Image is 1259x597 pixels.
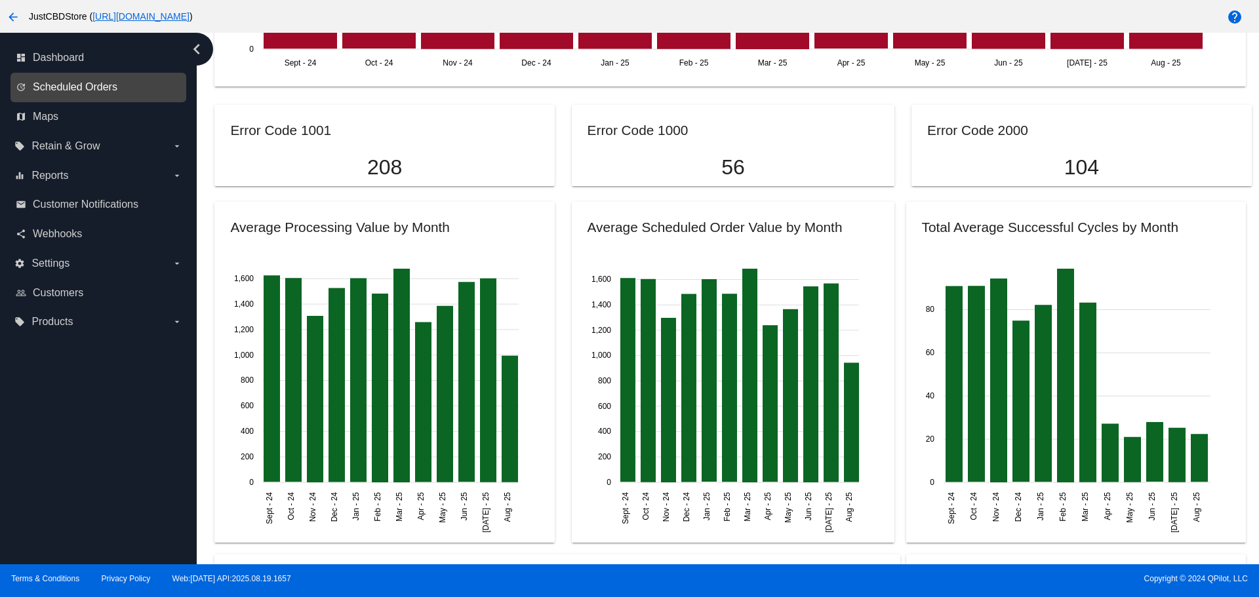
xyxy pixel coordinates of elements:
[1227,9,1243,25] mat-icon: help
[33,287,83,299] span: Customers
[925,348,934,357] text: 60
[591,300,611,309] text: 1,400
[641,492,650,520] text: Oct - 24
[33,199,138,210] span: Customer Notifications
[598,427,611,436] text: 400
[33,52,84,64] span: Dashboard
[186,39,207,60] i: chevron_left
[230,123,331,138] h2: Error Code 1001
[722,492,731,522] text: Feb - 25
[16,77,182,98] a: update Scheduled Orders
[763,492,772,520] text: Apr - 25
[438,492,447,523] text: May - 25
[102,574,151,583] a: Privacy Policy
[11,574,79,583] a: Terms & Conditions
[824,492,833,533] text: [DATE] - 25
[16,288,26,298] i: people_outline
[241,427,254,436] text: 400
[1103,492,1112,520] text: Apr - 25
[591,326,611,335] text: 1,200
[241,402,254,411] text: 600
[250,45,254,54] text: 0
[1125,492,1134,523] text: May - 25
[620,492,629,524] text: Sept - 24
[588,123,689,138] h2: Error Code 1000
[661,492,670,522] text: Nov - 24
[1151,58,1182,67] text: Aug - 25
[481,492,490,533] text: [DATE] - 25
[522,58,552,67] text: Dec - 24
[925,305,934,315] text: 80
[16,194,182,215] a: email Customer Notifications
[31,170,68,182] span: Reports
[395,492,404,522] text: Mar - 25
[285,58,317,67] text: Sept - 24
[601,58,630,67] text: Jan - 25
[991,492,1001,522] text: Nov - 24
[598,376,611,385] text: 800
[287,492,296,520] text: Oct - 24
[837,58,866,67] text: Apr - 25
[16,223,182,244] a: share Webhooks
[250,478,254,487] text: 0
[16,82,26,92] i: update
[995,58,1024,67] text: Jun - 25
[172,170,182,181] i: arrow_drop_down
[591,275,611,284] text: 1,600
[1148,492,1157,521] text: Jun - 25
[365,58,393,67] text: Oct - 24
[925,434,934,444] text: 20
[1014,492,1023,522] text: Dec - 24
[925,391,934,400] text: 40
[1036,492,1045,521] text: Jan - 25
[16,229,26,239] i: share
[416,492,426,520] text: Apr - 25
[31,316,73,328] span: Products
[16,199,26,210] i: email
[1058,492,1068,522] text: Feb - 25
[588,155,879,180] p: 56
[234,299,254,309] text: 1,400
[922,220,1179,235] h2: Total Average Successful Cycles by Month
[783,492,792,523] text: May - 25
[1192,492,1201,522] text: Aug - 25
[16,111,26,122] i: map
[29,11,193,22] span: JustCBDStore ( )
[234,325,254,334] text: 1,200
[679,58,709,67] text: Feb - 25
[172,258,182,269] i: arrow_drop_down
[14,258,25,269] i: settings
[241,376,254,385] text: 800
[1068,58,1108,67] text: [DATE] - 25
[588,220,843,235] h2: Average Scheduled Order Value by Month
[33,111,58,123] span: Maps
[443,58,473,67] text: Nov - 24
[230,220,450,235] h2: Average Processing Value by Month
[702,492,711,521] text: Jan - 25
[969,492,978,520] text: Oct - 24
[16,106,182,127] a: map Maps
[92,11,190,22] a: [URL][DOMAIN_NAME]
[844,492,853,522] text: Aug - 25
[308,492,317,522] text: Nov - 24
[330,492,339,522] text: Dec - 24
[351,492,361,521] text: Jan - 25
[930,478,934,487] text: 0
[16,47,182,68] a: dashboard Dashboard
[591,351,611,360] text: 1,000
[241,452,254,461] text: 200
[14,317,25,327] i: local_offer
[14,141,25,151] i: local_offer
[16,282,182,303] a: people_outline Customers
[234,351,254,360] text: 1,000
[758,58,788,67] text: Mar - 25
[5,9,21,25] mat-icon: arrow_back
[33,228,82,240] span: Webhooks
[681,492,690,522] text: Dec - 24
[172,574,291,583] a: Web:[DATE] API:2025.08.19.1657
[742,492,751,522] text: Mar - 25
[947,492,956,524] text: Sept - 24
[172,317,182,327] i: arrow_drop_down
[31,258,70,269] span: Settings
[641,574,1248,583] span: Copyright © 2024 QPilot, LLC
